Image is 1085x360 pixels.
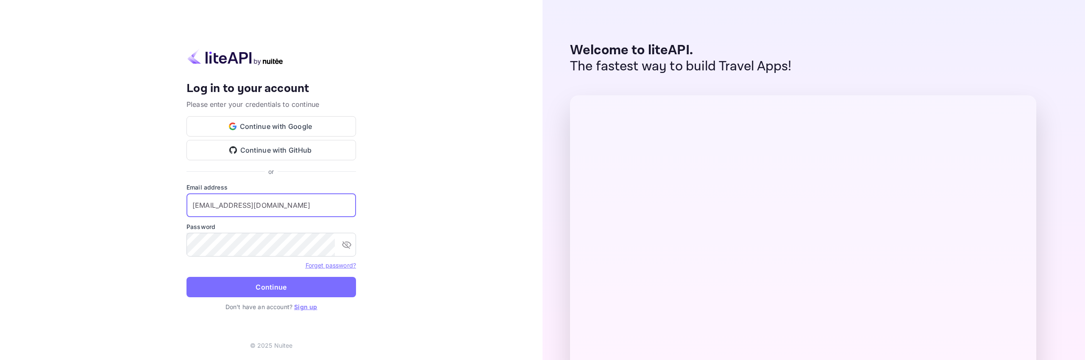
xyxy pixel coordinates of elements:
[186,99,356,109] p: Please enter your credentials to continue
[186,81,356,96] h4: Log in to your account
[186,222,356,231] label: Password
[250,341,293,350] p: © 2025 Nuitee
[294,303,317,310] a: Sign up
[186,193,356,217] input: Enter your email address
[186,302,356,311] p: Don't have an account?
[268,167,274,176] p: or
[186,183,356,192] label: Email address
[306,262,356,269] a: Forget password?
[186,277,356,297] button: Continue
[306,261,356,269] a: Forget password?
[570,59,792,75] p: The fastest way to build Travel Apps!
[186,49,284,65] img: liteapi
[186,116,356,137] button: Continue with Google
[338,236,355,253] button: toggle password visibility
[186,140,356,160] button: Continue with GitHub
[570,42,792,59] p: Welcome to liteAPI.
